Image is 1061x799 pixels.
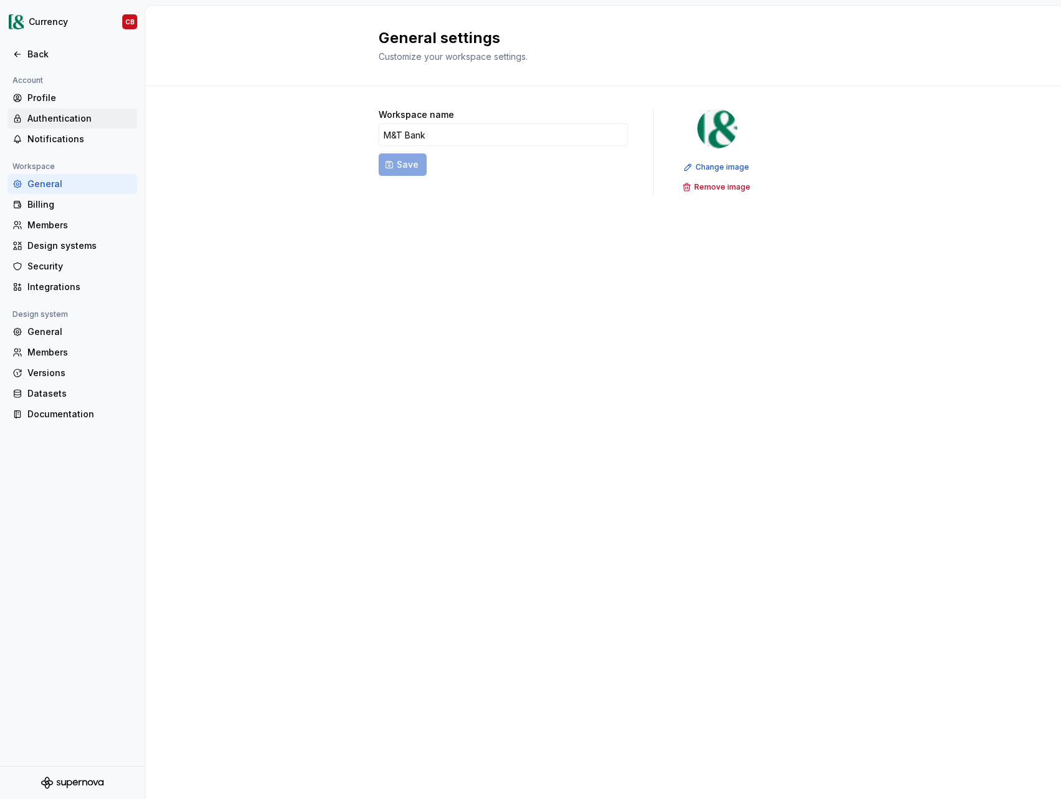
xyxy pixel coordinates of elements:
div: Datasets [27,387,132,400]
a: Profile [7,88,137,108]
a: Documentation [7,404,137,424]
div: Members [27,219,132,231]
div: Security [27,260,132,273]
a: General [7,174,137,194]
a: Versions [7,363,137,383]
div: Design systems [27,240,132,252]
div: Billing [27,198,132,211]
a: Back [7,44,137,64]
a: Notifications [7,129,137,149]
img: 77b064d8-59cc-4dbd-8929-60c45737814c.png [697,109,737,148]
a: Authentication [7,109,137,128]
div: Members [27,346,132,359]
div: Versions [27,367,132,379]
div: Back [27,48,132,61]
div: Notifications [27,133,132,145]
div: General [27,326,132,338]
a: Design systems [7,236,137,256]
a: Members [7,342,137,362]
a: Datasets [7,384,137,404]
div: Account [7,73,48,88]
div: Design system [7,307,73,322]
span: Remove image [694,182,750,192]
div: Workspace [7,159,60,174]
a: Security [7,256,137,276]
a: Billing [7,195,137,215]
button: Change image [680,158,755,176]
div: Currency [29,16,68,28]
div: Documentation [27,408,132,420]
button: CurrencyCB [2,8,142,36]
span: Change image [695,162,749,172]
img: 77b064d8-59cc-4dbd-8929-60c45737814c.png [9,14,24,29]
label: Workspace name [379,109,454,121]
div: General [27,178,132,190]
div: Profile [27,92,132,104]
div: CB [125,17,135,27]
a: Integrations [7,277,137,297]
div: Authentication [27,112,132,125]
span: Customize your workspace settings. [379,51,528,62]
a: Members [7,215,137,235]
svg: Supernova Logo [41,777,104,789]
h2: General settings [379,28,813,48]
div: Integrations [27,281,132,293]
button: Remove image [679,178,756,196]
a: General [7,322,137,342]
